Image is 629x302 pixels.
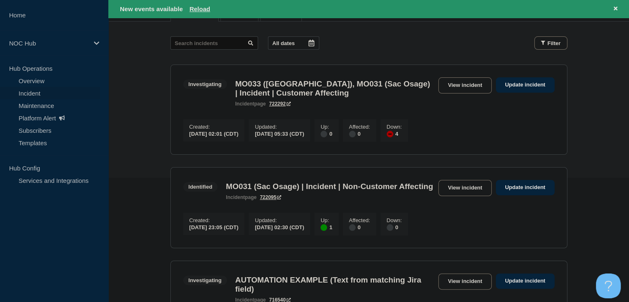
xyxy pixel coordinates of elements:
[387,124,402,130] p: Down :
[189,217,239,223] p: Created :
[235,276,434,294] h3: AUTOMATION EXAMPLE (Text from matching Jira field)
[548,40,561,46] span: Filter
[349,217,370,223] p: Affected :
[273,40,295,46] p: All dates
[183,276,227,285] span: Investigating
[320,217,332,223] p: Up :
[189,124,239,130] p: Created :
[235,79,434,98] h3: MO033 ([GEOGRAPHIC_DATA]), MO031 (Sac Osage) | Incident | Customer Affecting
[226,182,433,191] h3: MO031 (Sac Osage) | Incident | Non-Customer Affecting
[387,131,393,137] div: down
[496,77,555,93] a: Update incident
[9,40,88,47] p: NOC Hub
[189,130,239,137] div: [DATE] 02:01 (CDT)
[438,180,492,196] a: View incident
[438,273,492,290] a: View incident
[170,36,258,50] input: Search incidents
[235,101,254,107] span: incident
[226,194,256,200] p: page
[255,124,304,130] p: Updated :
[183,182,218,192] span: Identified
[255,223,304,230] div: [DATE] 02:30 (CDT)
[349,224,356,231] div: disabled
[255,130,304,137] div: [DATE] 05:33 (CDT)
[534,36,567,50] button: Filter
[349,124,370,130] p: Affected :
[189,223,239,230] div: [DATE] 23:05 (CDT)
[269,101,291,107] a: 722292
[387,223,402,231] div: 0
[320,124,332,130] p: Up :
[349,131,356,137] div: disabled
[235,101,266,107] p: page
[387,217,402,223] p: Down :
[387,224,393,231] div: disabled
[320,131,327,137] div: disabled
[596,273,621,298] iframe: Help Scout Beacon - Open
[255,217,304,223] p: Updated :
[496,273,555,289] a: Update incident
[260,194,281,200] a: 722095
[320,224,327,231] div: up
[320,223,332,231] div: 1
[226,194,245,200] span: incident
[496,180,555,195] a: Update incident
[438,77,492,93] a: View incident
[387,130,402,137] div: 4
[349,130,370,137] div: 0
[349,223,370,231] div: 0
[189,5,210,12] button: Reload
[120,5,183,12] span: New events available
[320,130,332,137] div: 0
[268,36,319,50] button: All dates
[183,79,227,89] span: Investigating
